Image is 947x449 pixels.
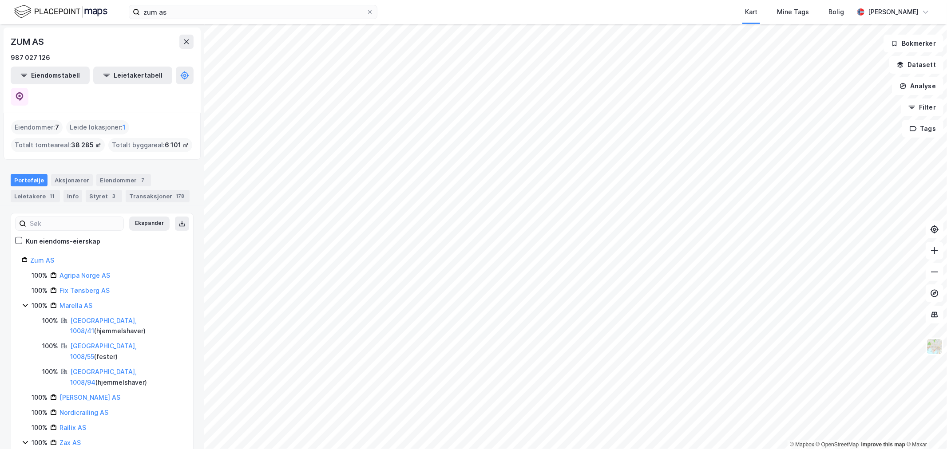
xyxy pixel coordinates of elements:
[165,140,189,150] span: 6 101 ㎡
[903,406,947,449] iframe: Chat Widget
[892,77,943,95] button: Analyse
[59,272,110,279] a: Agripa Norge AS
[70,368,137,386] a: [GEOGRAPHIC_DATA], 1008/94
[32,270,48,281] div: 100%
[66,120,129,134] div: Leide lokasjoner :
[745,7,757,17] div: Kart
[26,217,123,230] input: Søk
[110,192,119,201] div: 3
[59,394,120,401] a: [PERSON_NAME] AS
[123,122,126,133] span: 1
[59,287,110,294] a: Fix Tønsberg AS
[129,217,170,231] button: Ekspander
[70,317,137,335] a: [GEOGRAPHIC_DATA], 1008/41
[828,7,844,17] div: Bolig
[55,122,59,133] span: 7
[11,120,63,134] div: Eiendommer :
[926,338,943,355] img: Z
[70,342,137,360] a: [GEOGRAPHIC_DATA], 1008/55
[32,285,48,296] div: 100%
[174,192,186,201] div: 178
[48,192,56,201] div: 11
[816,441,859,448] a: OpenStreetMap
[71,140,101,150] span: 38 285 ㎡
[11,52,50,63] div: 987 027 126
[32,392,48,403] div: 100%
[139,176,147,185] div: 7
[42,341,58,351] div: 100%
[884,35,943,52] button: Bokmerker
[108,138,192,152] div: Totalt byggareal :
[42,315,58,326] div: 100%
[70,315,182,337] div: ( hjemmelshaver )
[59,439,81,446] a: Zax AS
[11,67,90,84] button: Eiendomstabell
[861,441,905,448] a: Improve this map
[11,190,60,202] div: Leietakere
[903,406,947,449] div: Kontrollprogram for chat
[889,56,943,74] button: Datasett
[901,98,943,116] button: Filter
[42,366,58,377] div: 100%
[11,138,105,152] div: Totalt tomteareal :
[96,174,151,186] div: Eiendommer
[51,174,93,186] div: Aksjonærer
[59,424,86,431] a: Railix AS
[86,190,122,202] div: Styret
[59,302,92,309] a: Marella AS
[93,67,172,84] button: Leietakertabell
[32,437,48,448] div: 100%
[32,407,48,418] div: 100%
[63,190,82,202] div: Info
[140,5,366,19] input: Søk på adresse, matrikkel, gårdeiere, leietakere eller personer
[26,236,100,247] div: Kun eiendoms-eierskap
[11,35,46,49] div: ZUM AS
[902,120,943,138] button: Tags
[777,7,809,17] div: Mine Tags
[790,441,814,448] a: Mapbox
[32,300,48,311] div: 100%
[14,4,107,20] img: logo.f888ab2527a4732fd821a326f86c7f29.svg
[30,256,54,264] a: Zum AS
[70,341,182,362] div: ( fester )
[70,366,182,388] div: ( hjemmelshaver )
[11,174,48,186] div: Portefølje
[32,422,48,433] div: 100%
[59,409,108,416] a: Nordicrailing AS
[126,190,190,202] div: Transaksjoner
[868,7,919,17] div: [PERSON_NAME]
